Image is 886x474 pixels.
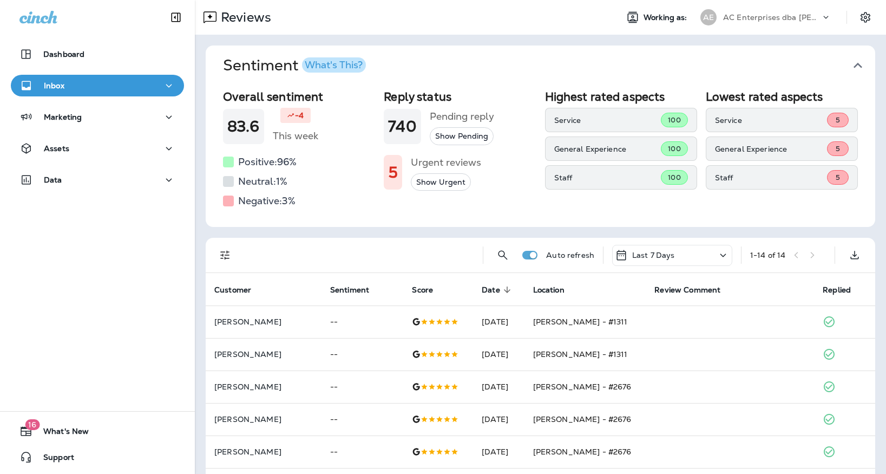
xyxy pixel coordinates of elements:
button: SentimentWhat's This? [214,46,884,86]
h2: Reply status [384,90,536,103]
span: [PERSON_NAME] - #2676 [533,382,632,392]
p: Marketing [44,113,82,121]
h1: 83.6 [227,118,260,135]
p: Assets [44,144,69,153]
p: [PERSON_NAME] [214,317,313,326]
span: Customer [214,285,251,295]
p: [PERSON_NAME] [214,447,313,456]
button: Assets [11,138,184,159]
td: -- [321,306,404,338]
div: SentimentWhat's This? [206,86,875,227]
p: Staff [554,173,661,182]
td: -- [321,371,404,403]
p: Service [715,116,827,125]
span: 100 [668,173,680,182]
span: Score [412,285,447,295]
span: Review Comment [654,285,720,295]
p: Dashboard [43,50,84,59]
button: Support [11,446,184,468]
span: Replied [823,285,865,295]
span: 100 [668,144,680,153]
p: Last 7 Days [632,251,675,259]
span: 16 [25,419,40,430]
td: -- [321,403,404,436]
h5: Pending reply [430,108,494,125]
span: [PERSON_NAME] - #1311 [533,317,628,327]
span: [PERSON_NAME] - #2676 [533,414,632,424]
span: Sentiment [330,285,383,295]
span: Location [533,285,565,295]
span: Date [482,285,500,295]
span: Sentiment [330,285,369,295]
button: What's This? [302,57,366,73]
button: Export as CSV [844,244,865,266]
h5: Positive: 96 % [238,153,297,171]
td: [DATE] [473,436,524,468]
button: Data [11,169,184,191]
td: [DATE] [473,371,524,403]
p: Staff [715,173,827,182]
h1: 740 [388,118,416,135]
span: Score [412,285,433,295]
button: Show Pending [430,127,494,145]
p: General Experience [554,145,661,153]
span: 5 [836,144,840,153]
span: What's New [32,427,89,440]
span: Date [482,285,514,295]
span: Replied [823,285,851,295]
span: [PERSON_NAME] - #1311 [533,349,628,359]
button: Show Urgent [411,173,471,191]
div: What's This? [305,60,363,70]
span: 100 [668,115,680,125]
span: Review Comment [654,285,734,295]
span: Customer [214,285,265,295]
button: Collapse Sidebar [161,7,191,28]
p: Reviews [216,9,271,25]
h1: Sentiment [223,56,366,75]
h2: Lowest rated aspects [706,90,858,103]
button: Settings [856,8,875,27]
h5: Urgent reviews [411,154,481,171]
span: Working as: [644,13,690,22]
h5: Negative: 3 % [238,192,296,210]
td: -- [321,436,404,468]
span: Location [533,285,579,295]
span: 5 [836,115,840,125]
button: Filters [214,244,236,266]
p: -4 [295,110,304,121]
p: [PERSON_NAME] [214,382,313,391]
td: [DATE] [473,306,524,338]
td: -- [321,338,404,371]
h2: Overall sentiment [223,90,375,103]
p: General Experience [715,145,827,153]
p: Auto refresh [546,251,594,259]
p: Service [554,116,661,125]
span: Support [32,453,74,466]
p: AC Enterprises dba [PERSON_NAME] [723,13,821,22]
div: 1 - 14 of 14 [750,251,785,259]
button: Search Reviews [492,244,514,266]
span: [PERSON_NAME] - #2676 [533,447,632,457]
p: Inbox [44,81,64,90]
td: [DATE] [473,403,524,436]
h5: Neutral: 1 % [238,173,287,190]
button: 16What's New [11,420,184,442]
button: Dashboard [11,43,184,65]
button: Inbox [11,75,184,96]
div: AE [700,9,717,25]
h1: 5 [388,164,398,181]
span: 5 [836,173,840,182]
h5: This week [273,127,318,145]
button: Marketing [11,106,184,128]
p: [PERSON_NAME] [214,415,313,424]
p: Data [44,176,62,184]
p: [PERSON_NAME] [214,350,313,359]
h2: Highest rated aspects [545,90,697,103]
td: [DATE] [473,338,524,371]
